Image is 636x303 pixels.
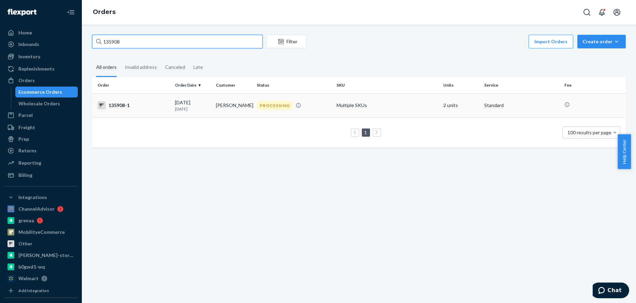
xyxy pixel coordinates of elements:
[175,99,210,112] div: [DATE]
[18,229,65,236] div: MobilityeCommerce
[593,283,629,300] iframe: Opens a widget where you can chat to one of our agents
[4,227,78,238] a: MobilityeCommerce
[334,77,441,93] th: SKU
[175,106,210,112] p: [DATE]
[18,194,47,201] div: Integrations
[87,2,121,22] ol: breadcrumbs
[4,122,78,133] a: Freight
[96,58,117,77] div: All orders
[64,5,78,19] button: Close Navigation
[98,101,169,109] div: 135908-1
[18,65,55,72] div: Replenishments
[4,273,78,284] a: Walmart
[8,9,36,16] img: Flexport logo
[4,134,78,145] a: Prep
[4,203,78,214] a: ChannelAdvisor
[18,124,35,131] div: Freight
[19,89,62,95] div: Ecommerce Orders
[18,112,33,119] div: Parcel
[15,87,78,97] a: Ecommerce Orders
[18,160,41,166] div: Reporting
[18,29,32,36] div: Home
[18,252,76,259] div: [PERSON_NAME]-store-test
[582,38,621,45] div: Create order
[4,287,78,295] a: Add Integration
[18,217,34,224] div: grenaa
[4,170,78,181] a: Billing
[4,192,78,203] button: Integrations
[4,215,78,226] a: grenaa
[125,58,157,76] div: Invalid address
[618,134,631,169] button: Help Center
[18,206,55,212] div: ChannelAdvisor
[568,130,612,135] span: 100 results per page
[18,288,49,293] div: Add Integration
[93,8,116,16] a: Orders
[4,51,78,62] a: Inventory
[580,5,594,19] button: Open Search Box
[18,53,40,60] div: Inventory
[18,172,32,179] div: Billing
[4,238,78,249] a: Other
[484,102,559,109] p: Standard
[172,77,213,93] th: Order Date
[193,58,203,76] div: Late
[213,93,254,117] td: [PERSON_NAME]
[18,263,45,270] div: b0gwd1-wq
[562,77,626,93] th: Fee
[441,77,482,93] th: Units
[216,82,251,88] div: Customer
[18,77,35,84] div: Orders
[4,27,78,38] a: Home
[257,101,293,110] div: PROCESSING
[18,147,36,154] div: Returns
[19,100,60,107] div: Wholesale Orders
[441,93,482,117] td: 2 units
[4,110,78,121] a: Parcel
[4,250,78,261] a: [PERSON_NAME]-store-test
[254,77,334,93] th: Status
[595,5,609,19] button: Open notifications
[529,35,573,48] button: Import Orders
[4,157,78,168] a: Reporting
[92,77,172,93] th: Order
[334,93,441,117] td: Multiple SKUs
[4,75,78,86] a: Orders
[15,98,78,109] a: Wholesale Orders
[4,145,78,156] a: Returns
[363,130,369,135] a: Page 1 is your current page
[610,5,624,19] button: Open account menu
[18,275,39,282] div: Walmart
[267,35,306,48] button: Filter
[482,77,562,93] th: Service
[165,58,185,76] div: Canceled
[18,136,29,142] div: Prep
[4,63,78,74] a: Replenishments
[4,39,78,50] a: Inbounds
[92,35,263,48] input: Search orders
[267,38,306,45] div: Filter
[18,240,32,247] div: Other
[4,261,78,272] a: b0gwd1-wq
[577,35,626,48] button: Create order
[18,41,39,48] div: Inbounds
